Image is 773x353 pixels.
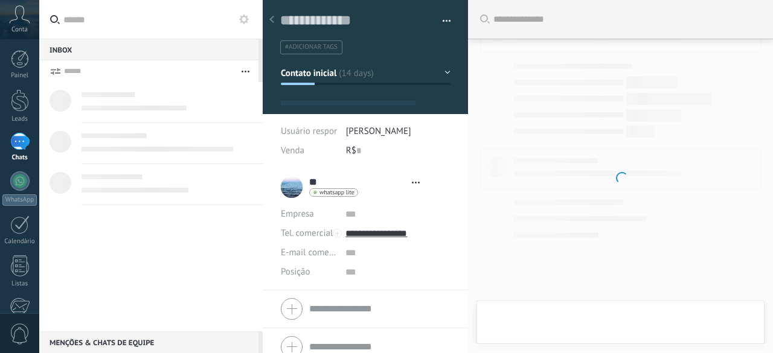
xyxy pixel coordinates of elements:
span: Usuário responsável [281,126,359,137]
div: Venda [281,141,337,161]
div: WhatsApp [2,194,37,206]
span: #adicionar tags [285,43,338,51]
div: Chats [2,154,37,162]
div: Calendário [2,238,37,246]
div: Leads [2,115,37,123]
span: whatsapp lite [319,189,354,196]
span: Conta [11,26,28,34]
span: [PERSON_NAME] [346,126,411,137]
div: Painel [2,72,37,80]
span: Tel. comercial [281,227,333,239]
div: Empresa [281,205,336,224]
div: Posição [281,262,336,282]
div: Menções & Chats de equipe [39,331,258,353]
div: Usuário responsável [281,122,337,141]
div: Inbox [39,39,258,60]
button: Tel. comercial [281,224,333,243]
button: E-mail comercial [281,243,336,262]
span: E-mail comercial [281,247,345,258]
span: Venda [281,145,304,156]
span: Posição [281,267,310,276]
div: R$ [346,141,451,161]
div: Listas [2,280,37,288]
